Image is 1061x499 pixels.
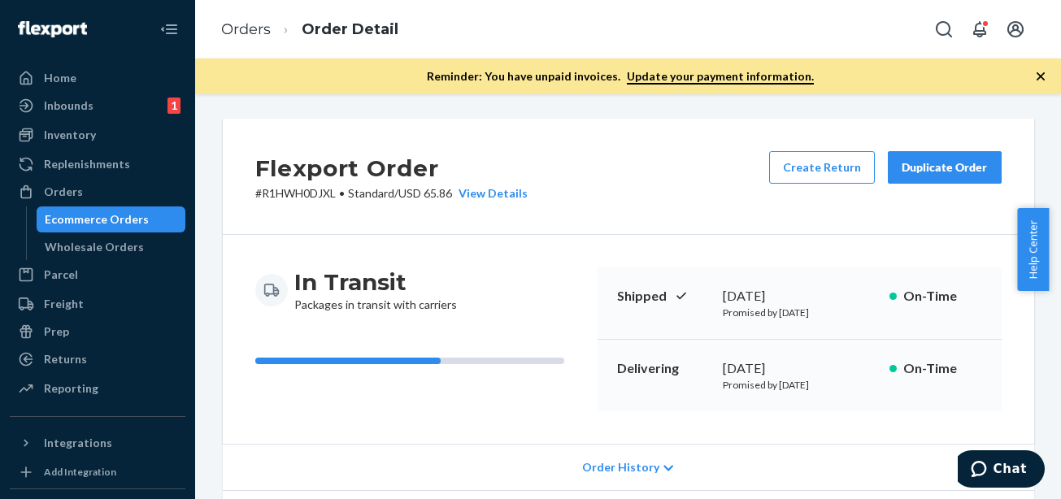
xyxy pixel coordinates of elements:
div: [DATE] [723,359,876,378]
div: Returns [44,351,87,367]
div: Inbounds [44,98,93,114]
span: • [339,186,345,200]
button: Open account menu [999,13,1032,46]
button: Close Navigation [153,13,185,46]
a: Inbounds1 [10,93,185,119]
div: Ecommerce Orders [45,211,149,228]
div: Parcel [44,267,78,283]
h2: Flexport Order [255,151,528,185]
a: Orders [10,179,185,205]
div: Freight [44,296,84,312]
p: On-Time [903,287,982,306]
div: Prep [44,323,69,340]
a: Orders [221,20,271,38]
p: Promised by [DATE] [723,378,876,392]
a: Order Detail [302,20,398,38]
img: Flexport logo [18,21,87,37]
a: Add Integration [10,462,185,482]
div: Integrations [44,435,112,451]
a: Parcel [10,262,185,288]
a: Freight [10,291,185,317]
button: Duplicate Order [888,151,1002,184]
button: Help Center [1017,208,1049,291]
button: Create Return [769,151,875,184]
a: Returns [10,346,185,372]
div: Inventory [44,127,96,143]
span: Standard [348,186,394,200]
ol: breadcrumbs [208,6,411,54]
div: 1 [167,98,180,114]
div: Packages in transit with carriers [294,267,457,313]
a: Ecommerce Orders [37,206,186,232]
iframe: Abre un widget desde donde se puede chatear con uno de los agentes [958,450,1045,491]
span: Order History [582,459,659,475]
button: Open Search Box [928,13,960,46]
a: Update your payment information. [627,69,814,85]
p: Shipped [617,287,710,306]
div: Reporting [44,380,98,397]
div: Add Integration [44,465,116,479]
div: [DATE] [723,287,876,306]
div: Orders [44,184,83,200]
a: Home [10,65,185,91]
p: # R1HWH0DJXL / USD 65.86 [255,185,528,202]
p: On-Time [903,359,982,378]
div: Duplicate Order [902,159,988,176]
p: Promised by [DATE] [723,306,876,319]
a: Inventory [10,122,185,148]
button: Open notifications [963,13,996,46]
p: Reminder: You have unpaid invoices. [427,68,814,85]
h3: In Transit [294,267,457,297]
div: Home [44,70,76,86]
button: Integrations [10,430,185,456]
a: Reporting [10,375,185,401]
div: Replenishments [44,156,130,172]
p: Delivering [617,359,710,378]
button: View Details [452,185,528,202]
a: Wholesale Orders [37,234,186,260]
a: Prep [10,319,185,345]
div: Wholesale Orders [45,239,144,255]
a: Replenishments [10,151,185,177]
